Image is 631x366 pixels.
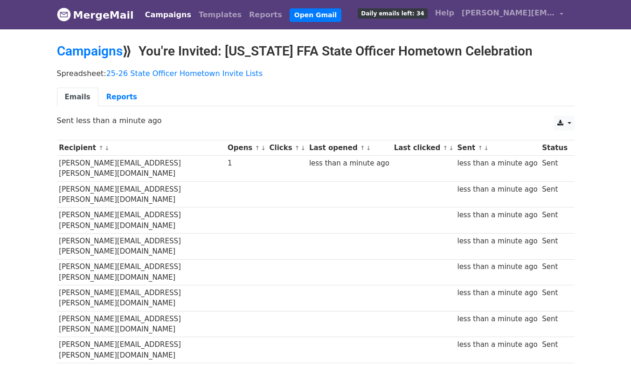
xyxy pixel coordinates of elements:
[366,145,371,152] a: ↓
[57,207,226,234] td: [PERSON_NAME][EMAIL_ADDRESS][PERSON_NAME][DOMAIN_NAME]
[392,140,455,156] th: Last clicked
[245,6,286,24] a: Reports
[431,4,458,22] a: Help
[98,88,145,107] a: Reports
[228,158,265,169] div: 1
[301,145,306,152] a: ↓
[104,145,110,152] a: ↓
[57,337,226,363] td: [PERSON_NAME][EMAIL_ADDRESS][PERSON_NAME][DOMAIN_NAME]
[540,140,569,156] th: Status
[360,145,365,152] a: ↑
[478,145,483,152] a: ↑
[57,311,226,337] td: [PERSON_NAME][EMAIL_ADDRESS][PERSON_NAME][DOMAIN_NAME]
[484,145,489,152] a: ↓
[540,285,569,311] td: Sent
[354,4,431,22] a: Daily emails left: 34
[457,236,537,247] div: less than a minute ago
[195,6,245,24] a: Templates
[57,140,226,156] th: Recipient
[290,8,341,22] a: Open Gmail
[225,140,267,156] th: Opens
[540,259,569,285] td: Sent
[540,233,569,259] td: Sent
[261,145,266,152] a: ↓
[57,69,575,78] p: Spreadsheet:
[540,207,569,234] td: Sent
[449,145,454,152] a: ↓
[457,262,537,272] div: less than a minute ago
[443,145,448,152] a: ↑
[57,285,226,311] td: [PERSON_NAME][EMAIL_ADDRESS][PERSON_NAME][DOMAIN_NAME]
[457,339,537,350] div: less than a minute ago
[255,145,260,152] a: ↑
[98,145,104,152] a: ↑
[455,140,540,156] th: Sent
[540,337,569,363] td: Sent
[57,7,71,21] img: MergeMail logo
[457,210,537,221] div: less than a minute ago
[457,184,537,195] div: less than a minute ago
[57,233,226,259] td: [PERSON_NAME][EMAIL_ADDRESS][PERSON_NAME][DOMAIN_NAME]
[540,311,569,337] td: Sent
[458,4,567,26] a: [PERSON_NAME][EMAIL_ADDRESS][DOMAIN_NAME]
[57,43,123,59] a: Campaigns
[540,156,569,182] td: Sent
[106,69,263,78] a: 25-26 State Officer Hometown Invite Lists
[358,8,427,19] span: Daily emails left: 34
[57,43,575,59] h2: ⟫ You're Invited: [US_STATE] FFA State Officer Hometown Celebration
[295,145,300,152] a: ↑
[57,88,98,107] a: Emails
[307,140,392,156] th: Last opened
[267,140,307,156] th: Clicks
[57,5,134,25] a: MergeMail
[57,156,226,182] td: [PERSON_NAME][EMAIL_ADDRESS][PERSON_NAME][DOMAIN_NAME]
[457,288,537,298] div: less than a minute ago
[457,314,537,325] div: less than a minute ago
[57,259,226,285] td: [PERSON_NAME][EMAIL_ADDRESS][PERSON_NAME][DOMAIN_NAME]
[57,181,226,207] td: [PERSON_NAME][EMAIL_ADDRESS][PERSON_NAME][DOMAIN_NAME]
[309,158,389,169] div: less than a minute ago
[57,116,575,125] p: Sent less than a minute ago
[141,6,195,24] a: Campaigns
[540,181,569,207] td: Sent
[462,7,555,19] span: [PERSON_NAME][EMAIL_ADDRESS][DOMAIN_NAME]
[457,158,537,169] div: less than a minute ago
